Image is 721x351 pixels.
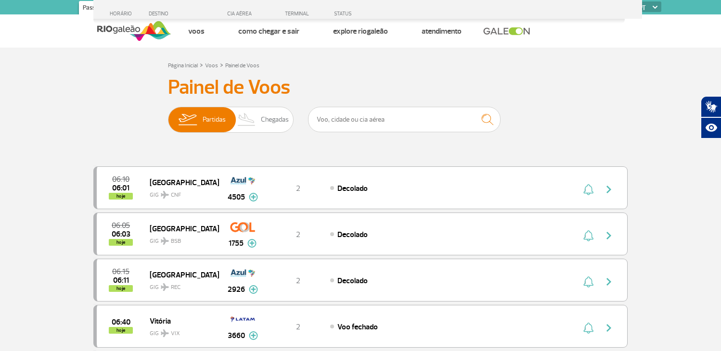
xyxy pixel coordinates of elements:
span: [GEOGRAPHIC_DATA] [150,268,211,281]
img: seta-direita-painel-voo.svg [603,184,615,195]
span: [GEOGRAPHIC_DATA] [150,176,211,188]
span: VIX [171,329,180,338]
span: Chegadas [261,107,289,132]
span: REC [171,283,180,292]
img: mais-info-painel-voo.svg [249,331,258,340]
span: hoje [109,193,133,200]
div: HORÁRIO [96,11,149,17]
span: 2025-10-01 06:10:00 [112,176,129,183]
div: TERMINAL [267,11,329,17]
img: sino-painel-voo.svg [583,322,593,334]
span: 2025-10-01 06:40:00 [112,319,130,326]
span: hoje [109,239,133,246]
img: destiny_airplane.svg [161,283,169,291]
a: > [200,59,203,70]
button: Abrir recursos assistivos. [701,117,721,138]
img: sino-painel-voo.svg [583,230,593,241]
img: seta-direita-painel-voo.svg [603,276,615,288]
img: mais-info-painel-voo.svg [249,285,258,294]
span: 2025-10-01 06:03:40 [112,231,130,238]
span: GIG [150,186,211,200]
div: DESTINO [149,11,219,17]
span: 2025-10-01 06:15:00 [112,268,129,275]
img: slider-embarque [172,107,203,132]
span: CNF [171,191,181,200]
span: Decolado [337,184,368,193]
span: Decolado [337,276,368,286]
img: slider-desembarque [232,107,261,132]
div: CIA AÉREA [219,11,267,17]
span: 3660 [228,330,245,341]
input: Voo, cidade ou cia aérea [308,107,501,132]
span: 2 [296,184,300,193]
img: seta-direita-painel-voo.svg [603,230,615,241]
span: Partidas [203,107,226,132]
a: Passageiros [79,1,118,16]
a: Painel de Voos [225,62,259,69]
button: Abrir tradutor de língua de sinais. [701,96,721,117]
a: Voos [205,62,218,69]
a: Explore RIOgaleão [333,26,388,36]
img: seta-direita-painel-voo.svg [603,322,615,334]
img: destiny_airplane.svg [161,329,169,337]
span: 2 [296,230,300,239]
span: 2926 [228,284,245,295]
img: sino-painel-voo.svg [583,184,593,195]
a: Voos [188,26,205,36]
span: Vitória [150,314,211,327]
span: 2 [296,322,300,332]
span: Voo fechado [337,322,378,332]
span: [GEOGRAPHIC_DATA] [150,222,211,235]
a: Página Inicial [168,62,198,69]
div: STATUS [329,11,408,17]
img: mais-info-painel-voo.svg [247,239,257,248]
img: sino-painel-voo.svg [583,276,593,288]
a: > [220,59,223,70]
img: destiny_airplane.svg [161,237,169,245]
img: mais-info-painel-voo.svg [249,193,258,201]
span: 1755 [229,238,244,249]
span: 2025-10-01 06:05:00 [112,222,130,229]
span: BSB [171,237,181,246]
a: Atendimento [422,26,462,36]
div: Plugin de acessibilidade da Hand Talk. [701,96,721,138]
span: GIG [150,324,211,338]
span: hoje [109,327,133,334]
span: GIG [150,278,211,292]
span: hoje [109,285,133,292]
span: 4505 [228,191,245,203]
span: Decolado [337,230,368,239]
h3: Painel de Voos [168,75,553,100]
span: 2 [296,276,300,286]
a: Como chegar e sair [238,26,299,36]
img: destiny_airplane.svg [161,191,169,199]
span: 2025-10-01 06:11:30 [113,277,129,284]
span: 2025-10-01 06:01:41 [112,185,129,191]
span: GIG [150,232,211,246]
